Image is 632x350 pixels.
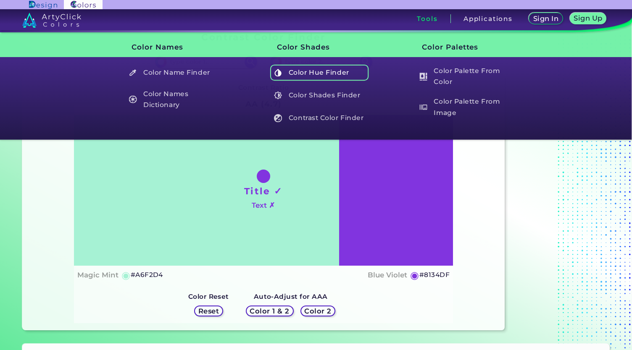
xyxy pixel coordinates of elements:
a: Color Palette From Image [415,95,515,119]
a: Sign In [530,13,561,24]
h5: Color Shades Finder [270,87,369,103]
img: icon_color_names_dictionary_white.svg [129,95,137,103]
img: icon_color_contrast_white.svg [274,114,282,122]
a: Color Shades Finder [269,87,369,103]
strong: Color Reset [188,293,229,300]
h4: Magic Mint [77,269,118,281]
img: ArtyClick Design logo [29,1,57,9]
a: Color Names Dictionary [124,87,224,111]
h5: Color 1 & 2 [252,308,287,314]
a: Contrast Color Finder [269,110,369,126]
a: Color Hue Finder [269,65,369,81]
h5: ◉ [410,270,419,280]
h1: Title ✓ [244,185,283,197]
strong: Auto-Adjust for AAA [254,293,328,300]
h5: Color Names Dictionary [125,87,224,111]
h5: Reset [199,308,218,314]
h4: Text ✗ [252,199,275,212]
img: icon_color_shades_white.svg [274,91,282,99]
h3: Applications [463,16,513,22]
img: icon_color_name_finder_white.svg [129,69,137,77]
h5: ◉ [121,270,131,280]
a: Color Palette From Color [415,65,515,89]
img: icon_palette_from_image_white.svg [419,103,427,111]
h5: #8134DF [419,269,450,280]
img: icon_color_hue_white.svg [274,69,282,77]
h5: Color 2 [305,308,330,314]
a: Color Name Finder [124,65,224,81]
img: icon_col_pal_col_white.svg [419,73,427,81]
h3: Color Names [117,37,224,58]
h5: Contrast Color Finder [270,110,369,126]
h5: Sign Up [575,15,601,21]
h3: Tools [417,16,437,22]
h5: Sign In [535,16,557,22]
h3: Color Palettes [408,37,515,58]
a: Sign Up [571,13,605,24]
h4: Blue Violet [368,269,407,281]
h5: Color Hue Finder [270,65,369,81]
h3: Color Shades [263,37,370,58]
h5: Color Name Finder [125,65,224,81]
img: logo_artyclick_colors_white.svg [22,13,82,28]
h5: #A6F2D4 [131,269,163,280]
